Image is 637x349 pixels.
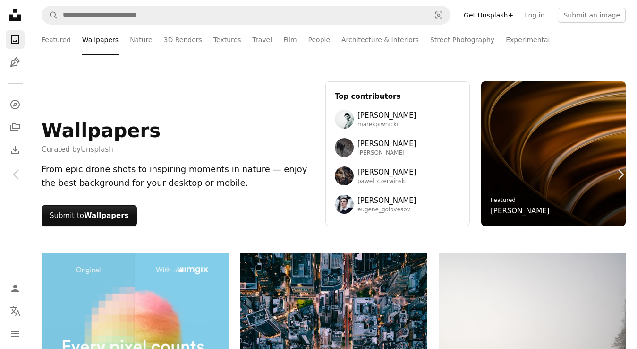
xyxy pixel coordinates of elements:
[6,53,25,72] a: Illustrations
[357,206,416,214] span: eugene_golovesov
[335,166,354,185] img: Avatar of user Pawel Czerwinski
[42,205,137,226] button: Submit toWallpapers
[491,205,550,217] a: [PERSON_NAME]
[458,8,519,23] a: Get Unsplash+
[283,25,297,55] a: Film
[335,138,354,157] img: Avatar of user Wolfgang Hasselmann
[335,110,354,129] img: Avatar of user Marek Piwnicki
[42,144,161,155] span: Curated by
[335,166,460,185] a: Avatar of user Pawel Czerwinski[PERSON_NAME]pawel_czerwinski
[506,25,550,55] a: Experimental
[335,138,460,157] a: Avatar of user Wolfgang Hasselmann[PERSON_NAME][PERSON_NAME]
[357,178,416,185] span: pawel_czerwinski
[81,145,113,154] a: Unsplash
[6,279,25,298] a: Log in / Sign up
[357,121,416,129] span: marekpiwnicki
[427,6,450,24] button: Visual search
[42,6,58,24] button: Search Unsplash
[335,195,354,214] img: Avatar of user Eugene Golovesov
[357,166,416,178] span: [PERSON_NAME]
[357,149,416,157] span: [PERSON_NAME]
[6,30,25,49] a: Photos
[84,211,129,220] strong: Wallpapers
[558,8,626,23] button: Submit an image
[430,25,494,55] a: Street Photography
[42,6,450,25] form: Find visuals sitewide
[357,195,416,206] span: [PERSON_NAME]
[42,163,314,190] div: From epic drone shots to inspiring moments in nature — enjoy the best background for your desktop...
[335,91,460,102] h3: Top contributors
[335,110,460,129] a: Avatar of user Marek Piwnicki[PERSON_NAME]marekpiwnicki
[42,119,161,142] h1: Wallpapers
[335,195,460,214] a: Avatar of user Eugene Golovesov[PERSON_NAME]eugene_golovesov
[6,324,25,343] button: Menu
[252,25,272,55] a: Travel
[164,25,202,55] a: 3D Renders
[6,95,25,114] a: Explore
[357,138,416,149] span: [PERSON_NAME]
[519,8,550,23] a: Log in
[130,25,152,55] a: Nature
[6,118,25,137] a: Collections
[213,25,241,55] a: Textures
[604,129,637,220] a: Next
[357,110,416,121] span: [PERSON_NAME]
[491,197,516,203] a: Featured
[42,25,71,55] a: Featured
[341,25,419,55] a: Architecture & Interiors
[308,25,331,55] a: People
[6,302,25,321] button: Language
